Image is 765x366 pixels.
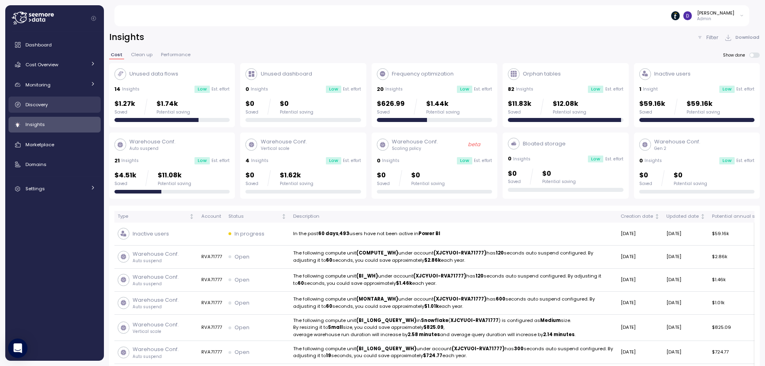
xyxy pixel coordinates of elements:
strong: (XJCYUOI-RVA71777) [452,345,505,352]
p: Warehouse Conf. [129,138,175,146]
span: Monitoring [25,82,51,88]
p: Est. effort [605,156,623,162]
th: Updated dateNot sorted [663,211,709,223]
td: [DATE] [663,223,709,246]
div: Account [201,213,222,220]
p: $11.83k [508,99,531,109]
span: Cost [111,53,123,57]
span: Discovery [25,101,48,108]
p: Bloated storage [523,140,566,148]
button: Collapse navigation [89,15,99,21]
p: Frequency optimization [392,70,454,78]
p: Insights [122,86,139,92]
p: Warehouse Conf. [654,138,700,146]
p: $4.51k [114,170,136,181]
a: Discovery [8,97,101,113]
p: Scaling policy [392,146,438,151]
p: Est. effort [474,158,492,164]
div: Creation date [621,213,653,220]
td: RVA71777 [198,315,225,341]
th: Creation dateNot sorted [617,211,663,223]
p: By resizing it to size, you could save approximately , [293,324,614,331]
td: [DATE] [663,269,709,292]
p: Insights [382,158,399,164]
p: Warehouse Conf. [133,250,179,258]
p: 14 [114,85,120,93]
div: Saved [508,179,521,185]
p: 0 [245,85,249,93]
strong: $1.01k [424,303,439,309]
div: Low [588,86,603,93]
strong: Snowflake [421,317,448,324]
p: The following compute unit under account has seconds auto suspend configured. By adjusting it to ... [293,296,614,310]
p: Est. effort [605,86,623,92]
p: Open [235,348,249,356]
p: Insights [251,158,268,164]
div: Potential saving [158,181,191,187]
p: $0 [674,170,707,181]
p: Orphan tables [523,70,561,78]
span: Performance [161,53,190,57]
div: Saved [639,181,652,187]
td: RVA71777 [198,341,225,364]
div: Low [194,157,210,164]
div: Potential saving [674,181,707,187]
strong: 120 [496,250,504,256]
div: Saved [245,109,258,115]
p: Est. effort [736,86,754,92]
span: Marketplace [25,141,54,148]
strong: (XJCYUOI-RVA71777) [433,250,486,256]
strong: 2.14 minutes [543,331,575,338]
img: 6714de1ca73de131760c52a6.PNG [671,11,680,20]
p: $1.44k [426,99,460,109]
div: Low [194,86,210,93]
div: Potential saving [411,181,445,187]
div: Not sorted [654,214,660,219]
p: beta [468,141,480,149]
div: Low [457,157,472,164]
div: Status [228,213,280,220]
th: StatusNot sorted [225,211,290,223]
p: $59.16k [639,99,665,109]
p: $12.08k [553,99,586,109]
p: Unused data flows [129,70,178,78]
p: 20 [377,85,384,93]
span: Show done [723,53,749,58]
td: RVA71777 [198,246,225,269]
p: Insights [513,156,530,162]
p: 0 [377,157,380,165]
p: Warehouse Conf. [392,138,438,146]
p: Warehouse Conf. [261,138,307,146]
span: Domains [25,161,46,168]
p: $1.27k [114,99,135,109]
strong: Power BI [418,230,440,237]
p: Insights [385,86,403,92]
div: Not sorted [189,214,194,219]
a: Settings [8,181,101,197]
strong: (COMPUTE_WH) [356,250,398,256]
p: Warehouse Conf. [133,273,179,281]
p: Est. effort [343,86,361,92]
td: [DATE] [617,269,663,292]
strong: Small [328,324,343,330]
strong: $825.09 [423,324,444,330]
td: [DATE] [663,315,709,341]
p: Est. effort [211,86,230,92]
p: The following compute unit under account has seconds auto suspend configured. By adjusting it to ... [293,250,614,264]
strong: $1.46k [396,280,412,286]
p: average warehouse run duration will increase by and average query duration will increase by . [293,331,614,339]
strong: Medium [540,317,561,324]
p: The following compute unit under account has seconds auto suspend configured. By adjusting it to ... [293,345,614,360]
strong: $724.77 [423,352,442,359]
div: Low [326,157,341,164]
div: Low [457,86,472,93]
strong: XJCYUOI-RVA71777 [450,317,499,324]
div: Saved [377,109,405,115]
td: [DATE] [617,246,663,269]
span: Insights [25,121,45,128]
p: Filter [706,34,719,42]
p: $1.62k [280,170,313,181]
p: $626.99 [377,99,405,109]
strong: 60 [298,280,304,286]
strong: (MONTARA_WH) [356,296,398,302]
